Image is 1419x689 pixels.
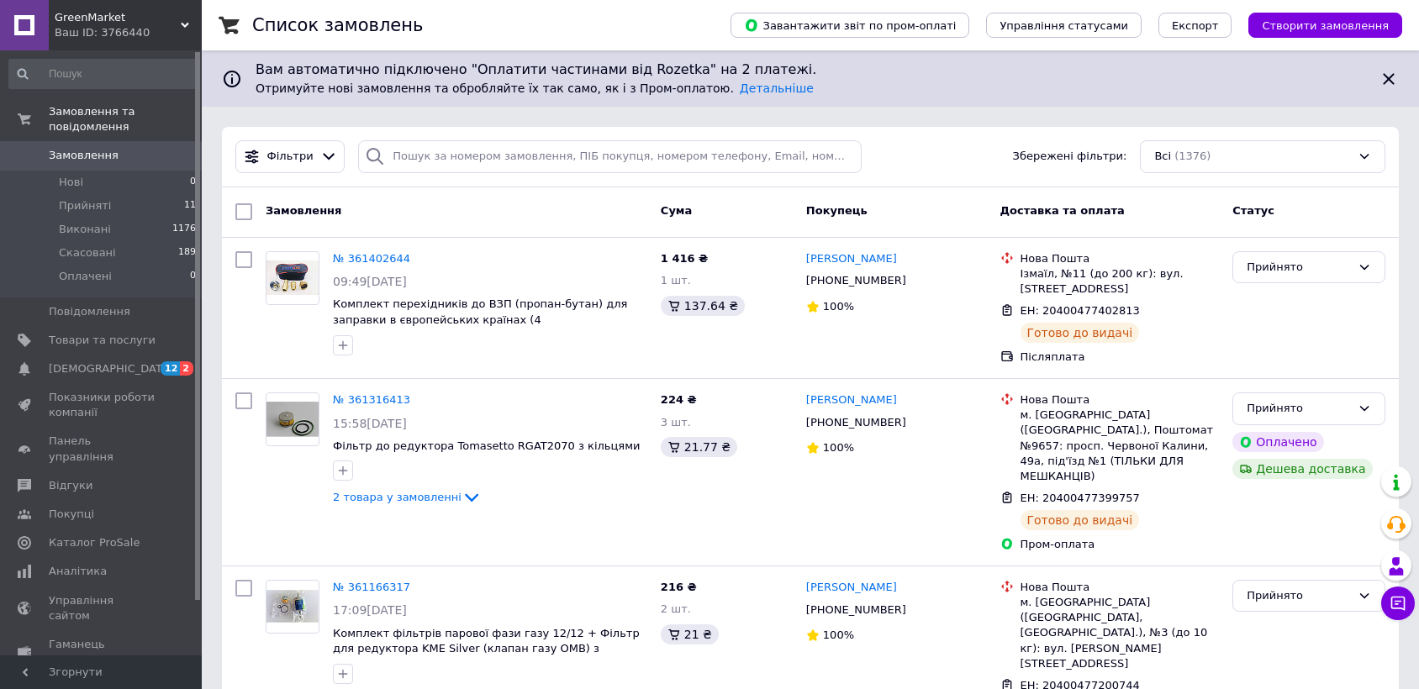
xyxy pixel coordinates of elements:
span: Замовлення та повідомлення [49,104,202,134]
a: № 361166317 [333,581,410,593]
div: Готово до видачі [1021,323,1140,343]
span: Створити замовлення [1262,19,1389,32]
span: 2 [180,361,193,376]
span: Експорт [1172,19,1219,32]
div: Ізмаїл, №11 (до 200 кг): вул. [STREET_ADDRESS] [1021,266,1220,297]
span: Доставка та оплата [1000,204,1125,217]
span: 216 ₴ [661,581,697,593]
span: 1 416 ₴ [661,252,708,265]
div: Нова Пошта [1021,580,1220,595]
div: Оплачено [1232,432,1323,452]
span: 100% [823,629,854,641]
span: 0 [190,175,196,190]
span: Статус [1232,204,1274,217]
button: Експорт [1158,13,1232,38]
span: Оплачені [59,269,112,284]
img: Фото товару [266,590,319,623]
span: Відгуки [49,478,92,493]
div: [PHONE_NUMBER] [803,270,910,292]
span: Замовлення [266,204,341,217]
div: Нова Пошта [1021,392,1220,408]
span: 2 товара у замовленні [333,491,462,503]
span: 11 [184,198,196,213]
span: 224 ₴ [661,393,697,406]
a: Фільтр до редуктора Tomasetto RGAT2070 з кільцями [333,439,640,452]
div: Післяплата [1021,350,1220,365]
input: Пошук за номером замовлення, ПІБ покупця, номером телефону, Email, номером накладної [358,140,862,173]
span: Повідомлення [49,304,130,319]
span: 12 [161,361,180,376]
span: 1 шт. [661,274,691,287]
span: Показники роботи компанії [49,390,156,420]
h1: Список замовлень [252,15,423,35]
span: Всі [1154,149,1171,165]
div: 21 ₴ [661,624,719,644]
span: Каталог ProSale [49,535,140,550]
span: 17:09[DATE] [333,603,407,617]
span: Гаманець компанії [49,637,156,667]
a: Фото товару [266,251,319,305]
div: Готово до видачі [1021,510,1140,530]
span: Управління сайтом [49,593,156,623]
span: ЕН: 20400477399757 [1021,492,1140,504]
span: Нові [59,175,83,190]
div: Пром-оплата [1021,537,1220,552]
button: Створити замовлення [1248,13,1402,38]
span: 100% [823,300,854,313]
span: [DEMOGRAPHIC_DATA] [49,361,173,376]
a: № 361316413 [333,393,410,406]
div: [PHONE_NUMBER] [803,599,910,621]
button: Чат з покупцем [1381,586,1415,620]
span: 2 шт. [661,602,691,615]
a: Комплект перехідників до ВЗП (пропан-бутан) для заправки в європейських країнах (4 перехідники+чо... [333,297,627,341]
a: № 361402644 [333,252,410,265]
a: Фото товару [266,580,319,634]
div: Нова Пошта [1021,251,1220,266]
div: 137.64 ₴ [661,296,745,316]
a: Комплект фільтрів парової фази газу 12/12 + Фільтр для редуктора KME Silver (клапан газу ОМВ) з у... [333,627,640,671]
a: Створити замовлення [1232,18,1402,31]
a: [PERSON_NAME] [806,392,897,408]
span: Покупці [49,507,94,522]
span: Виконані [59,222,111,237]
button: Завантажити звіт по пром-оплаті [731,13,969,38]
div: [PHONE_NUMBER] [803,412,910,434]
div: 21.77 ₴ [661,437,737,457]
span: 189 [178,245,196,260]
span: Прийняті [59,198,111,213]
div: Ваш ID: 3766440 [55,25,202,40]
div: м. [GEOGRAPHIC_DATA] ([GEOGRAPHIC_DATA].), Поштомат №9657: просп. Червоної Калини, 49а, під'їзд №... [1021,408,1220,484]
button: Управління статусами [986,13,1142,38]
span: Збережені фільтри: [1013,149,1127,165]
div: Прийнято [1247,400,1351,418]
span: 3 шт. [661,416,691,429]
div: Прийнято [1247,587,1351,605]
input: Пошук [8,59,198,89]
a: Фото товару [266,392,319,446]
span: Замовлення [49,148,119,163]
a: [PERSON_NAME] [806,251,897,267]
span: Завантажити звіт по пром-оплаті [744,18,956,33]
span: 09:49[DATE] [333,275,407,288]
span: Товари та послуги [49,333,156,348]
span: Покупець [806,204,868,217]
span: Панель управління [49,434,156,464]
span: Отримуйте нові замовлення та обробляйте їх так само, як і з Пром-оплатою. [256,82,814,95]
img: Фото товару [266,402,319,437]
span: 0 [190,269,196,284]
span: Управління статусами [1000,19,1128,32]
span: (1376) [1174,150,1211,162]
span: Фільтри [267,149,314,165]
img: Фото товару [266,260,319,295]
a: [PERSON_NAME] [806,580,897,596]
a: 2 товара у замовленні [333,491,482,503]
span: Скасовані [59,245,116,260]
span: Вам автоматично підключено "Оплатити частинами від Rozetka" на 2 платежі. [256,60,1365,80]
span: 100% [823,441,854,454]
div: Прийнято [1247,259,1351,276]
span: 15:58[DATE] [333,417,407,430]
div: Дешева доставка [1232,459,1372,479]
